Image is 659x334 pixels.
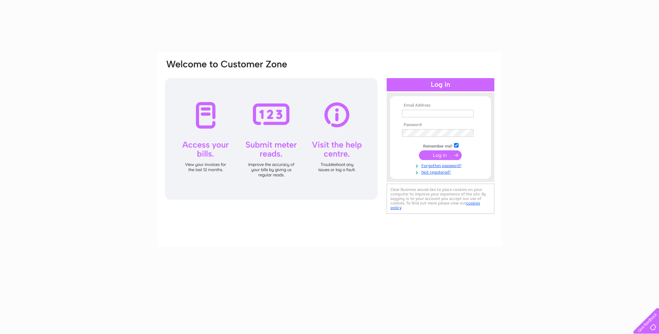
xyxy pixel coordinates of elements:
[402,162,481,168] a: Forgotten password?
[402,168,481,175] a: Not registered?
[400,142,481,149] td: Remember me?
[390,201,480,210] a: cookies policy
[419,150,462,160] input: Submit
[387,184,494,214] div: Clear Business would like to place cookies on your computer to improve your experience of the sit...
[400,123,481,127] th: Password:
[400,103,481,108] th: Email Address:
